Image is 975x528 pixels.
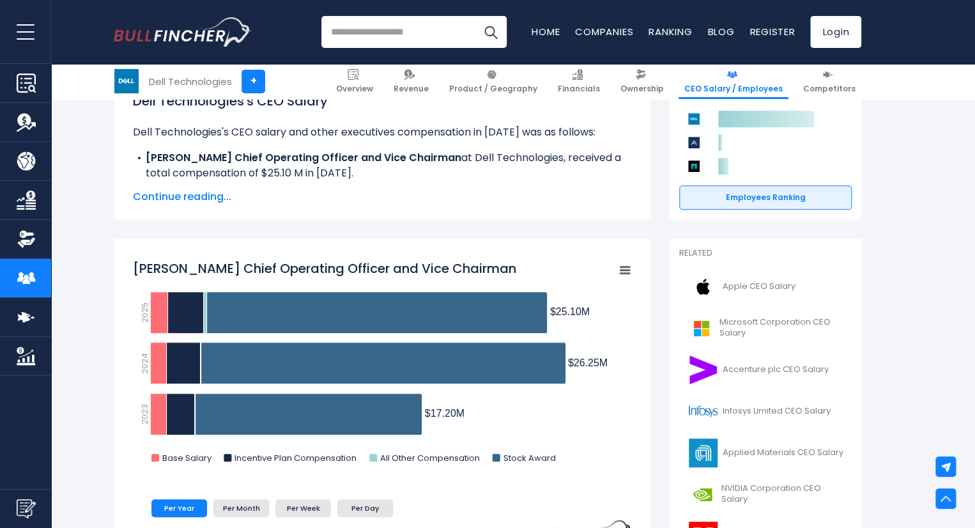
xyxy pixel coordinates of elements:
[330,64,379,99] a: Overview
[17,229,36,249] img: Ownership
[133,125,631,140] p: Dell Technologies's CEO salary and other executives compensation in [DATE] was as follows:
[679,435,852,470] a: Applied Materials CEO Salary
[687,355,719,384] img: ACN logo
[721,483,844,505] span: NVIDIA Corporation CEO Salary
[686,111,702,127] img: Dell Technologies competitors logo
[114,17,252,47] img: Bullfincher logo
[679,311,852,346] a: Microsoft Corporation CEO Salary
[687,314,716,343] img: MSFT logo
[797,64,861,99] a: Competitors
[679,64,788,99] a: CEO Salary / Employees
[684,84,783,94] span: CEO Salary / Employees
[568,357,608,368] tspan: $26.25M
[337,499,393,517] li: Per Day
[687,397,719,426] img: INFY logo
[679,269,852,304] a: Apple CEO Salary
[394,84,429,94] span: Revenue
[133,260,516,277] tspan: [PERSON_NAME] Chief Operating Officer and Vice Chairman
[162,452,212,464] text: Base Salary
[723,364,829,375] span: Accenture plc CEO Salary
[679,394,852,429] a: Infosys Limited CEO Salary
[687,439,719,467] img: AMAT logo
[388,64,434,99] a: Revenue
[425,408,464,419] tspan: $17.20M
[686,158,702,175] img: NetApp competitors logo
[146,150,461,165] b: [PERSON_NAME] Chief Operating Officer and Vice Chairman
[552,64,606,99] a: Financials
[679,477,852,512] a: NVIDIA Corporation CEO Salary
[139,404,151,424] text: 2023
[149,74,232,89] div: Dell Technologies
[139,353,151,374] text: 2024
[723,406,831,417] span: Infosys Limited CEO Salary
[723,281,795,292] span: Apple CEO Salary
[558,84,600,94] span: Financials
[213,499,269,517] li: Per Month
[114,69,139,93] img: DELL logo
[234,452,357,464] text: Incentive Plan Compensation
[810,16,861,48] a: Login
[719,317,844,339] span: Microsoft Corporation CEO Salary
[475,16,507,48] button: Search
[336,84,373,94] span: Overview
[532,25,560,38] a: Home
[615,64,670,99] a: Ownership
[133,189,631,205] span: Continue reading...
[133,91,631,111] h1: Dell Technologies's CEO Salary
[707,25,734,38] a: Blog
[687,480,718,509] img: NVDA logo
[723,447,843,458] span: Applied Materials CEO Salary
[133,253,631,477] svg: Jeffrey W. Clarke Chief Operating Officer and Vice Chairman
[133,150,631,181] li: at Dell Technologies, received a total compensation of $25.10 M in [DATE].
[620,84,664,94] span: Ownership
[443,64,543,99] a: Product / Geography
[803,84,856,94] span: Competitors
[449,84,537,94] span: Product / Geography
[575,25,633,38] a: Companies
[687,272,719,301] img: AAPL logo
[151,499,207,517] li: Per Year
[749,25,795,38] a: Register
[679,185,852,210] a: Employees Ranking
[503,452,556,464] text: Stock Award
[242,70,265,93] a: +
[550,306,590,317] tspan: $25.10M
[649,25,692,38] a: Ranking
[114,17,251,47] a: Go to homepage
[679,352,852,387] a: Accenture plc CEO Salary
[686,134,702,151] img: Arista Networks competitors logo
[380,452,480,464] text: All Other Compensation
[679,248,852,259] p: Related
[275,499,331,517] li: Per Week
[139,302,151,323] text: 2025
